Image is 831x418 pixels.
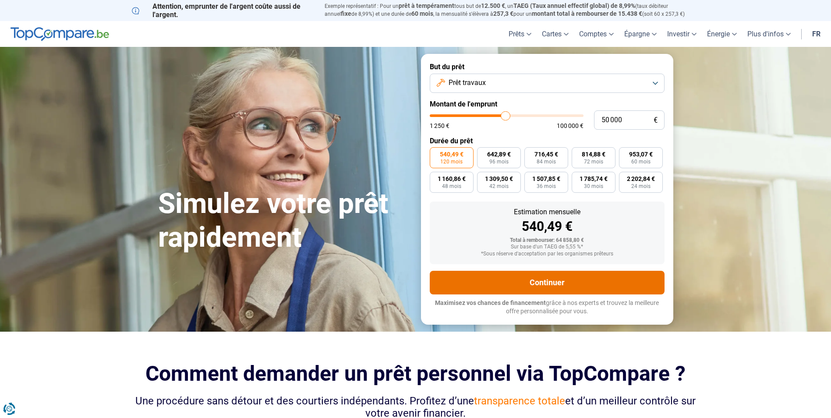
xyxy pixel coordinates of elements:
span: 1 309,50 € [485,176,513,182]
span: 1 160,86 € [438,176,466,182]
span: fixe [341,10,351,17]
span: Prêt travaux [449,78,486,88]
p: grâce à nos experts et trouvez la meilleure offre personnalisée pour vous. [430,299,665,316]
span: montant total à rembourser de 15.438 € [532,10,642,17]
div: 540,49 € [437,220,658,233]
label: Montant de l'emprunt [430,100,665,108]
div: Sur base d'un TAEG de 5,55 %* [437,244,658,250]
span: 100 000 € [557,123,583,129]
span: 642,89 € [487,151,511,157]
a: Prêts [503,21,537,47]
span: € [654,117,658,124]
button: Continuer [430,271,665,294]
span: 2 202,84 € [627,176,655,182]
span: 716,45 € [534,151,558,157]
span: 1 785,74 € [580,176,608,182]
span: 120 mois [440,159,463,164]
div: *Sous réserve d'acceptation par les organismes prêteurs [437,251,658,257]
a: Plus d'infos [742,21,796,47]
a: Investir [662,21,702,47]
a: fr [807,21,826,47]
a: Comptes [574,21,619,47]
span: 24 mois [631,184,651,189]
span: Maximisez vos chances de financement [435,299,546,306]
p: Exemple représentatif : Pour un tous but de , un (taux débiteur annuel de 8,99%) et une durée de ... [325,2,700,18]
span: TAEG (Taux annuel effectif global) de 8,99% [513,2,635,9]
span: prêt à tempérament [399,2,454,9]
div: Estimation mensuelle [437,209,658,216]
button: Prêt travaux [430,74,665,93]
span: 60 mois [411,10,433,17]
span: 48 mois [442,184,461,189]
span: 814,88 € [582,151,605,157]
a: Épargne [619,21,662,47]
span: 72 mois [584,159,603,164]
img: TopCompare [11,27,109,41]
span: 12.500 € [481,2,505,9]
a: Énergie [702,21,742,47]
span: 84 mois [537,159,556,164]
label: But du prêt [430,63,665,71]
div: Total à rembourser: 64 858,80 € [437,237,658,244]
span: 953,07 € [629,151,653,157]
p: Attention, emprunter de l'argent coûte aussi de l'argent. [132,2,314,19]
a: Cartes [537,21,574,47]
h2: Comment demander un prêt personnel via TopCompare ? [132,361,700,386]
span: transparence totale [474,395,565,407]
span: 30 mois [584,184,603,189]
span: 1 250 € [430,123,449,129]
span: 96 mois [489,159,509,164]
h1: Simulez votre prêt rapidement [158,187,410,255]
span: 60 mois [631,159,651,164]
span: 36 mois [537,184,556,189]
span: 257,3 € [493,10,513,17]
label: Durée du prêt [430,137,665,145]
span: 42 mois [489,184,509,189]
span: 1 507,85 € [532,176,560,182]
span: 540,49 € [440,151,463,157]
